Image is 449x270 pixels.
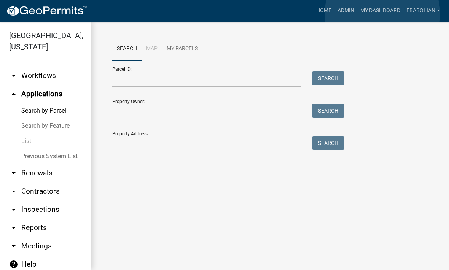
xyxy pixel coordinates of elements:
[9,260,18,269] i: help
[357,4,403,18] a: My Dashboard
[9,169,18,178] i: arrow_drop_down
[9,224,18,233] i: arrow_drop_down
[9,205,18,214] i: arrow_drop_down
[334,4,357,18] a: Admin
[162,37,202,62] a: My Parcels
[312,137,344,150] button: Search
[9,90,18,99] i: arrow_drop_up
[312,72,344,86] button: Search
[9,71,18,81] i: arrow_drop_down
[112,37,142,62] a: Search
[313,4,334,18] a: Home
[403,4,443,18] a: ebabolian
[312,104,344,118] button: Search
[9,187,18,196] i: arrow_drop_down
[9,242,18,251] i: arrow_drop_down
